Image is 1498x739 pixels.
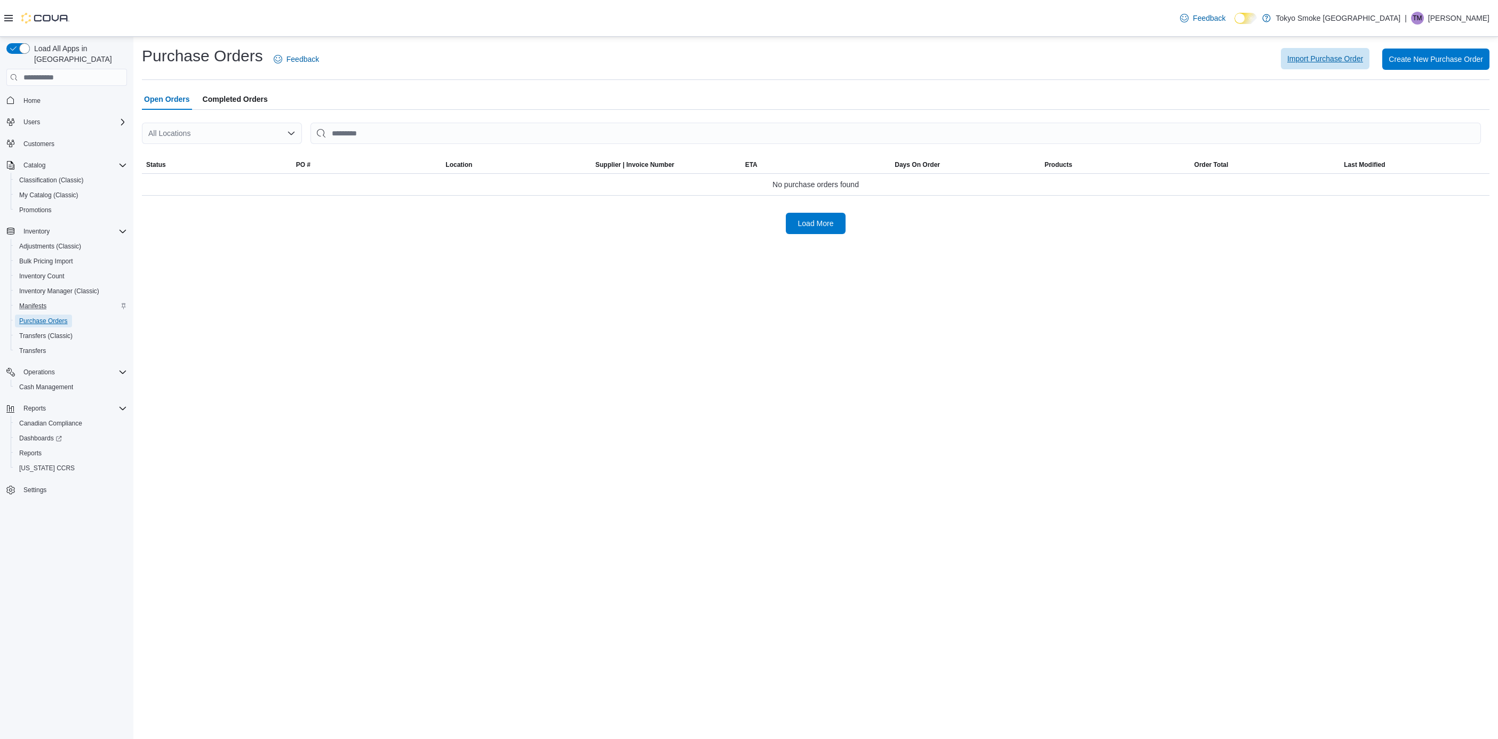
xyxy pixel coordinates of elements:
a: Customers [19,138,59,150]
h1: Purchase Orders [142,45,263,67]
span: [US_STATE] CCRS [19,464,75,472]
span: Status [146,160,166,169]
span: Reports [15,447,127,460]
button: Inventory [2,224,131,239]
a: Transfers (Classic) [15,330,77,342]
span: Bulk Pricing Import [15,255,127,268]
span: Purchase Orders [15,315,127,327]
span: Cash Management [19,383,73,391]
button: Location [441,156,591,173]
span: Classification (Classic) [15,174,127,187]
input: This is a search bar. After typing your query, hit enter to filter the results lower in the page. [310,123,1481,144]
p: | [1405,12,1407,25]
span: PO # [296,160,310,169]
button: Bulk Pricing Import [11,254,131,269]
span: Users [19,116,127,128]
input: Dark Mode [1234,13,1257,24]
a: Adjustments (Classic) [15,240,85,253]
span: Purchase Orders [19,317,68,325]
button: Status [142,156,292,173]
button: Catalog [19,159,50,172]
span: Products [1045,160,1072,169]
span: Load All Apps in [GEOGRAPHIC_DATA] [30,43,127,65]
button: PO # [292,156,442,173]
span: Completed Orders [203,89,268,110]
a: Bulk Pricing Import [15,255,77,268]
a: My Catalog (Classic) [15,189,83,202]
button: Home [2,92,131,108]
button: Adjustments (Classic) [11,239,131,254]
button: Cash Management [11,380,131,395]
span: Inventory Manager (Classic) [15,285,127,298]
span: Catalog [23,161,45,170]
a: Transfers [15,344,50,357]
a: Feedback [269,49,323,70]
span: Inventory [19,225,127,238]
span: Supplier | Invoice Number [595,160,674,169]
nav: Complex example [6,88,127,525]
span: Customers [19,137,127,150]
span: Cash Management [15,381,127,393]
span: Create New Purchase Order [1389,54,1483,65]
div: Location [445,160,472,169]
button: Canadian Compliance [11,416,131,431]
button: Inventory [19,225,54,238]
a: Inventory Count [15,270,69,283]
span: Reports [23,404,46,413]
span: No purchase orders found [772,178,859,191]
span: Open Orders [144,89,190,110]
span: Last Modified [1344,160,1385,169]
span: Customers [23,140,54,148]
button: Reports [2,401,131,416]
span: Users [23,118,40,126]
span: Settings [23,486,46,494]
button: Classification (Classic) [11,173,131,188]
button: Create New Purchase Order [1382,49,1489,70]
span: Classification (Classic) [19,176,84,184]
span: Inventory Count [19,272,65,280]
span: Import Purchase Order [1287,53,1363,64]
span: Inventory Manager (Classic) [19,287,99,295]
span: Order Total [1194,160,1229,169]
button: Purchase Orders [11,314,131,328]
a: Classification (Classic) [15,174,88,187]
button: Transfers [11,343,131,358]
p: Tokyo Smoke [GEOGRAPHIC_DATA] [1276,12,1401,25]
button: Manifests [11,299,131,314]
span: Adjustments (Classic) [19,242,81,251]
button: Reports [11,446,131,461]
span: Transfers (Classic) [15,330,127,342]
span: My Catalog (Classic) [15,189,127,202]
button: Promotions [11,203,131,218]
a: [US_STATE] CCRS [15,462,79,475]
span: Days On Order [895,160,940,169]
button: Supplier | Invoice Number [591,156,741,173]
a: Feedback [1176,7,1230,29]
a: Manifests [15,300,51,312]
button: My Catalog (Classic) [11,188,131,203]
span: Transfers (Classic) [19,332,73,340]
button: ETA [741,156,891,173]
p: [PERSON_NAME] [1428,12,1489,25]
span: Canadian Compliance [19,419,82,428]
button: Reports [19,402,50,415]
span: Promotions [15,204,127,216]
span: Reports [19,402,127,415]
span: Dashboards [15,432,127,445]
button: Inventory Count [11,269,131,284]
span: Feedback [1193,13,1225,23]
button: Catalog [2,158,131,173]
span: Load More [798,218,834,229]
a: Inventory Manager (Classic) [15,285,103,298]
button: [US_STATE] CCRS [11,461,131,476]
button: Load More [786,213,846,234]
span: Home [19,93,127,107]
span: Dashboards [19,434,62,443]
div: Taylor Murphy [1411,12,1424,25]
button: Users [19,116,44,128]
a: Home [19,94,45,107]
button: Open list of options [287,129,296,138]
span: My Catalog (Classic) [19,191,78,199]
